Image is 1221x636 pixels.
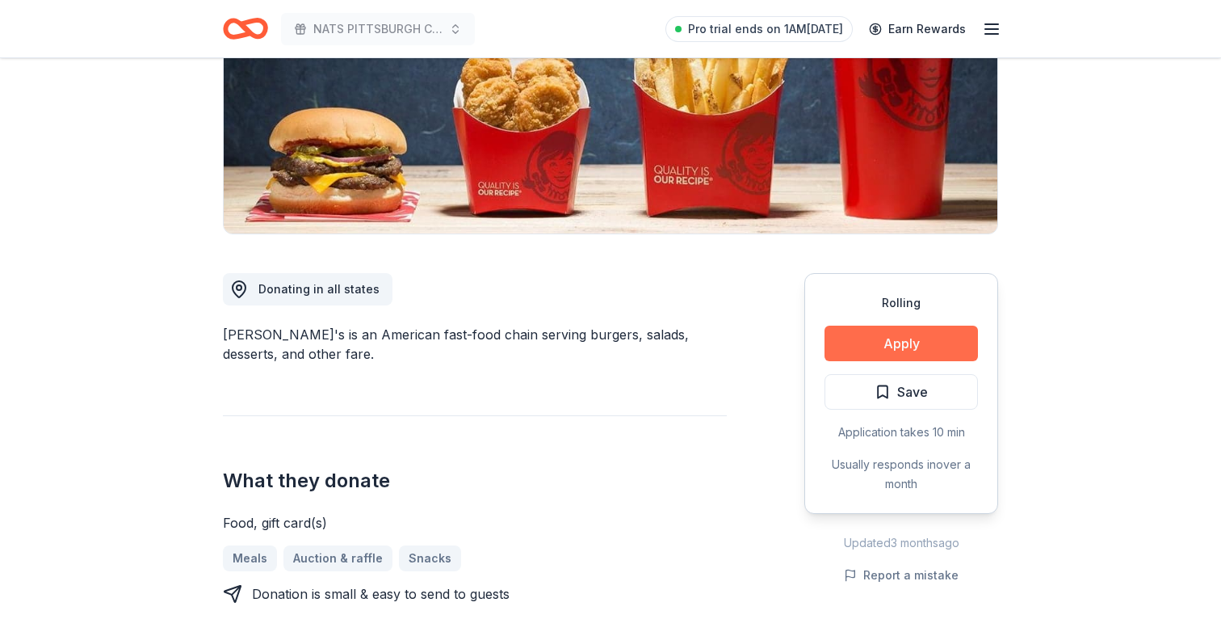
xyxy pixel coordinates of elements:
[223,513,727,533] div: Food, gift card(s)
[313,19,443,39] span: NATS PITTSBURGH CHAPTER FIRST ANNIVERSARY
[665,16,853,42] a: Pro trial ends on 1AM[DATE]
[824,293,978,313] div: Rolling
[824,326,978,361] button: Apply
[283,545,392,571] a: Auction & raffle
[688,19,843,39] span: Pro trial ends on 1AM[DATE]
[897,381,928,402] span: Save
[844,566,959,585] button: Report a mistake
[824,374,978,410] button: Save
[804,533,998,553] div: Updated 3 months ago
[281,13,475,45] button: NATS PITTSBURGH CHAPTER FIRST ANNIVERSARY
[824,455,978,494] div: Usually responds in over a month
[223,10,268,48] a: Home
[824,423,978,442] div: Application takes 10 min
[223,325,727,364] div: [PERSON_NAME]'s is an American fast-food chain serving burgers, salads, desserts, and other fare.
[258,282,380,296] span: Donating in all states
[223,468,727,494] h2: What they donate
[252,584,510,604] div: Donation is small & easy to send to guests
[399,545,461,571] a: Snacks
[859,15,976,44] a: Earn Rewards
[223,545,277,571] a: Meals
